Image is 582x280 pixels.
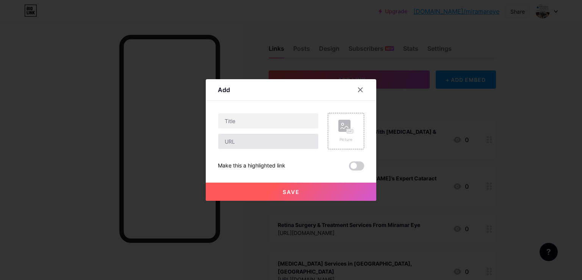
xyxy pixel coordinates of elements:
input: Title [218,113,318,128]
span: Save [283,189,300,195]
div: Picture [338,137,354,142]
input: URL [218,134,318,149]
div: Make this a highlighted link [218,161,285,171]
button: Save [206,183,376,201]
div: Add [218,85,230,94]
